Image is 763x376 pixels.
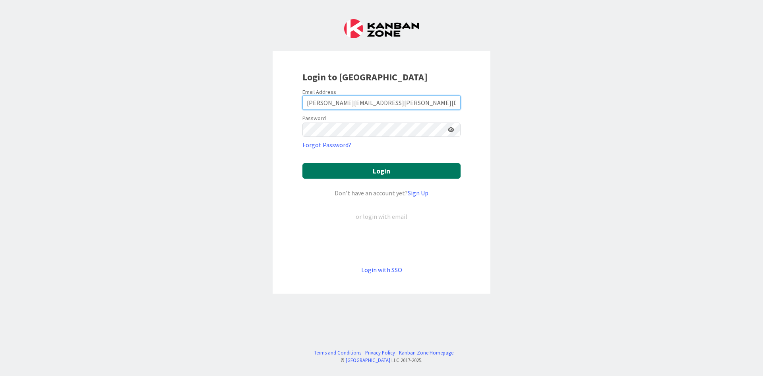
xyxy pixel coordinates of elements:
[346,357,390,363] a: [GEOGRAPHIC_DATA]
[408,189,428,197] a: Sign Up
[302,88,336,95] label: Email Address
[302,188,461,198] div: Don’t have an account yet?
[310,357,453,364] div: © LLC 2017- 2025 .
[314,349,361,357] a: Terms and Conditions
[298,234,465,252] iframe: Sign in with Google Button
[365,349,395,357] a: Privacy Policy
[361,266,402,274] a: Login with SSO
[354,212,409,221] div: or login with email
[399,349,453,357] a: Kanban Zone Homepage
[302,71,428,83] b: Login to [GEOGRAPHIC_DATA]
[302,140,351,150] a: Forgot Password?
[344,19,419,38] img: Kanban Zone
[302,163,461,179] button: Login
[302,114,326,123] label: Password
